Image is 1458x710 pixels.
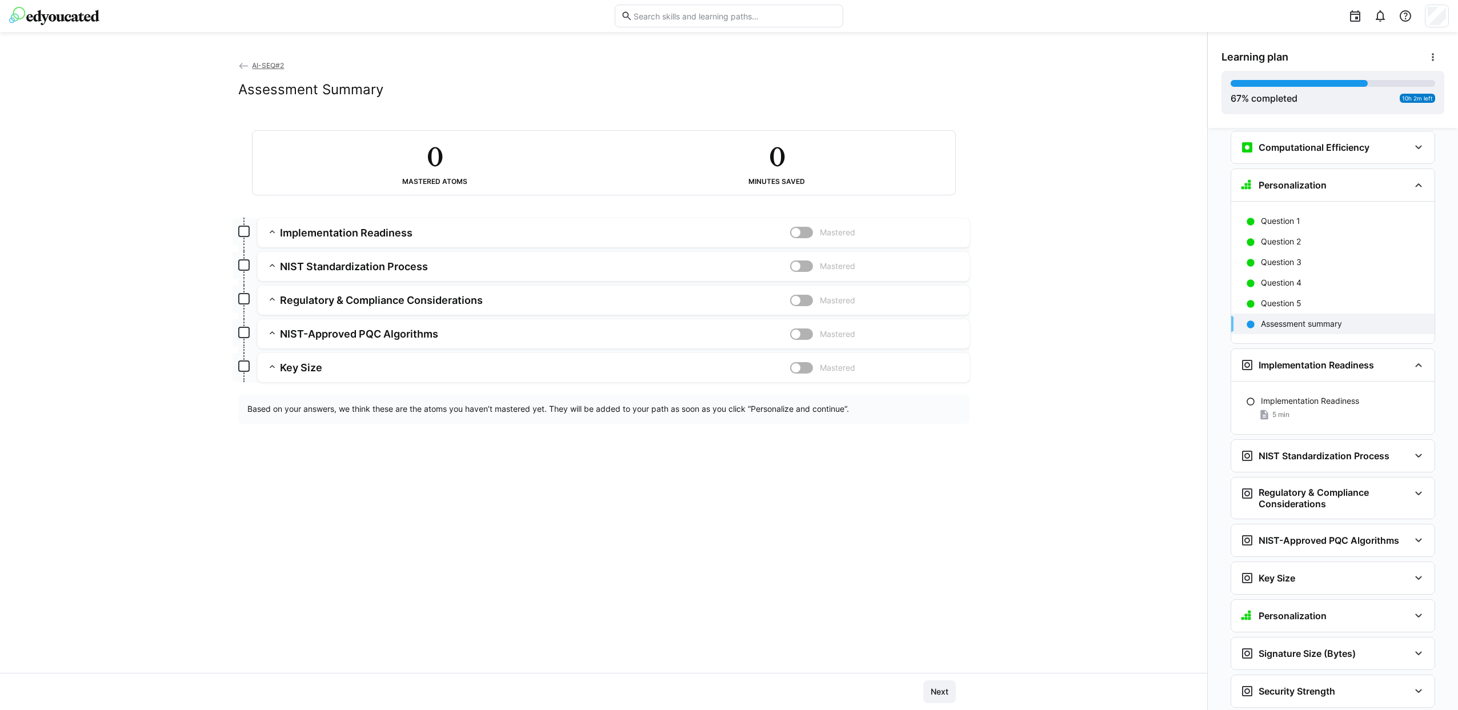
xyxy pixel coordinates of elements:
span: Learning plan [1221,51,1288,63]
p: Question 4 [1261,277,1301,288]
div: Mastered atoms [402,178,467,186]
h3: Key Size [280,361,790,374]
h3: NIST-Approved PQC Algorithms [1259,535,1399,546]
h3: Regulatory & Compliance Considerations [1259,487,1409,510]
h3: Computational Efficiency [1259,142,1369,153]
p: Question 2 [1261,236,1301,247]
span: Mastered [820,362,855,374]
p: Implementation Readiness [1261,395,1359,407]
span: Next [929,686,950,697]
h3: Security Strength [1259,685,1335,697]
span: 10h 2m left [1402,95,1433,102]
h3: Personalization [1259,610,1327,621]
span: Mastered [820,295,855,306]
div: Minutes saved [748,178,805,186]
h3: Implementation Readiness [1259,359,1374,371]
p: Question 3 [1261,256,1301,268]
p: Assessment summary [1261,318,1342,330]
p: Question 1 [1261,215,1300,227]
input: Search skills and learning paths… [632,11,837,21]
span: Mastered [820,260,855,272]
span: AI-SEQ#2 [252,61,284,70]
span: Mastered [820,227,855,238]
div: Based on your answers, we think these are the atoms you haven’t mastered yet. They will be added ... [238,394,970,424]
div: % completed [1231,91,1297,105]
button: Next [923,680,956,703]
h3: NIST Standardization Process [280,260,790,273]
h2: 0 [769,140,785,173]
h3: Implementation Readiness [280,226,790,239]
h3: Signature Size (Bytes) [1259,648,1356,659]
h2: 0 [427,140,443,173]
h3: Personalization [1259,179,1327,191]
span: 5 min [1272,410,1289,419]
h3: NIST Standardization Process [1259,450,1389,462]
span: Mastered [820,328,855,340]
h3: NIST-Approved PQC Algorithms [280,327,790,340]
h3: Regulatory & Compliance Considerations [280,294,790,307]
a: AI-SEQ#2 [238,61,285,70]
p: Question 5 [1261,298,1301,309]
span: 67 [1231,93,1241,104]
h2: Assessment Summary [238,81,383,98]
h3: Key Size [1259,572,1295,584]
